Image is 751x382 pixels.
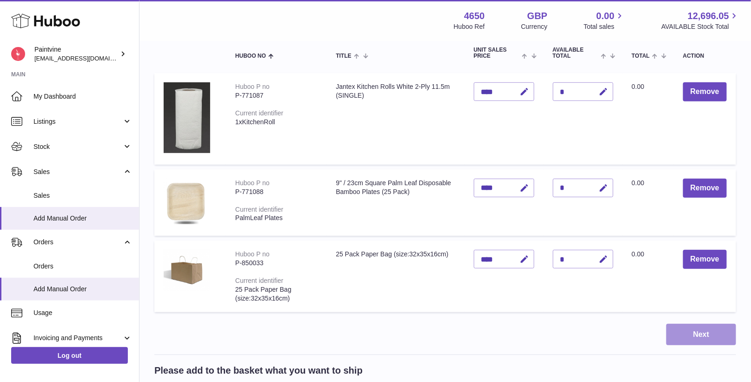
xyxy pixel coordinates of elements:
[326,169,464,236] td: 9" / 23cm Square Palm Leaf Disposable Bamboo Plates (25 Pack)
[632,53,650,59] span: Total
[584,22,625,31] span: Total sales
[521,22,548,31] div: Currency
[235,285,317,303] div: 25 Pack Paper Bag (size:32x35x16cm)
[235,206,284,213] div: Current identifier
[527,10,547,22] strong: GBP
[666,324,736,346] button: Next
[154,364,363,377] h2: Please add to the basket what you want to ship
[33,238,122,247] span: Orders
[464,10,485,22] strong: 4650
[235,83,270,90] div: Huboo P no
[33,308,132,317] span: Usage
[661,22,740,31] span: AVAILABLE Stock Total
[235,118,317,127] div: 1xKitchenRoll
[661,10,740,31] a: 12,696.05 AVAILABLE Stock Total
[235,277,284,284] div: Current identifier
[33,334,122,342] span: Invoicing and Payments
[553,47,599,59] span: AVAILABLE Total
[235,188,317,196] div: P-771088
[632,83,645,90] span: 0.00
[164,82,210,153] img: Jantex Kitchen Rolls White 2-Ply 11.5m (SINGLE)
[683,82,727,101] button: Remove
[235,91,317,100] div: P-771087
[326,241,464,312] td: 25 Pack Paper Bag (size:32x35x16cm)
[235,53,266,59] span: Huboo no
[584,10,625,31] a: 0.00 Total sales
[336,53,351,59] span: Title
[34,45,118,63] div: Paintvine
[326,73,464,165] td: Jantex Kitchen Rolls White 2-Ply 11.5m (SINGLE)
[235,109,284,117] div: Current identifier
[164,179,210,225] img: 9" / 23cm Square Palm Leaf Disposable Bamboo Plates (25 Pack)
[33,214,132,223] span: Add Manual Order
[632,250,645,258] span: 0.00
[33,142,122,151] span: Stock
[454,22,485,31] div: Huboo Ref
[683,53,727,59] div: Action
[164,250,210,291] img: 25 Pack Paper Bag (size:32x35x16cm)
[11,347,128,364] a: Log out
[683,179,727,198] button: Remove
[34,54,137,62] span: [EMAIL_ADDRESS][DOMAIN_NAME]
[33,168,122,176] span: Sales
[688,10,729,22] span: 12,696.05
[33,117,122,126] span: Listings
[235,259,317,268] div: P-850033
[474,47,520,59] span: Unit Sales Price
[11,47,25,61] img: euan@paintvine.co.uk
[235,179,270,187] div: Huboo P no
[33,191,132,200] span: Sales
[33,285,132,294] span: Add Manual Order
[683,250,727,269] button: Remove
[33,92,132,101] span: My Dashboard
[597,10,615,22] span: 0.00
[235,250,270,258] div: Huboo P no
[235,214,317,222] div: PalmLeaf Plates
[632,179,645,187] span: 0.00
[33,262,132,271] span: Orders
